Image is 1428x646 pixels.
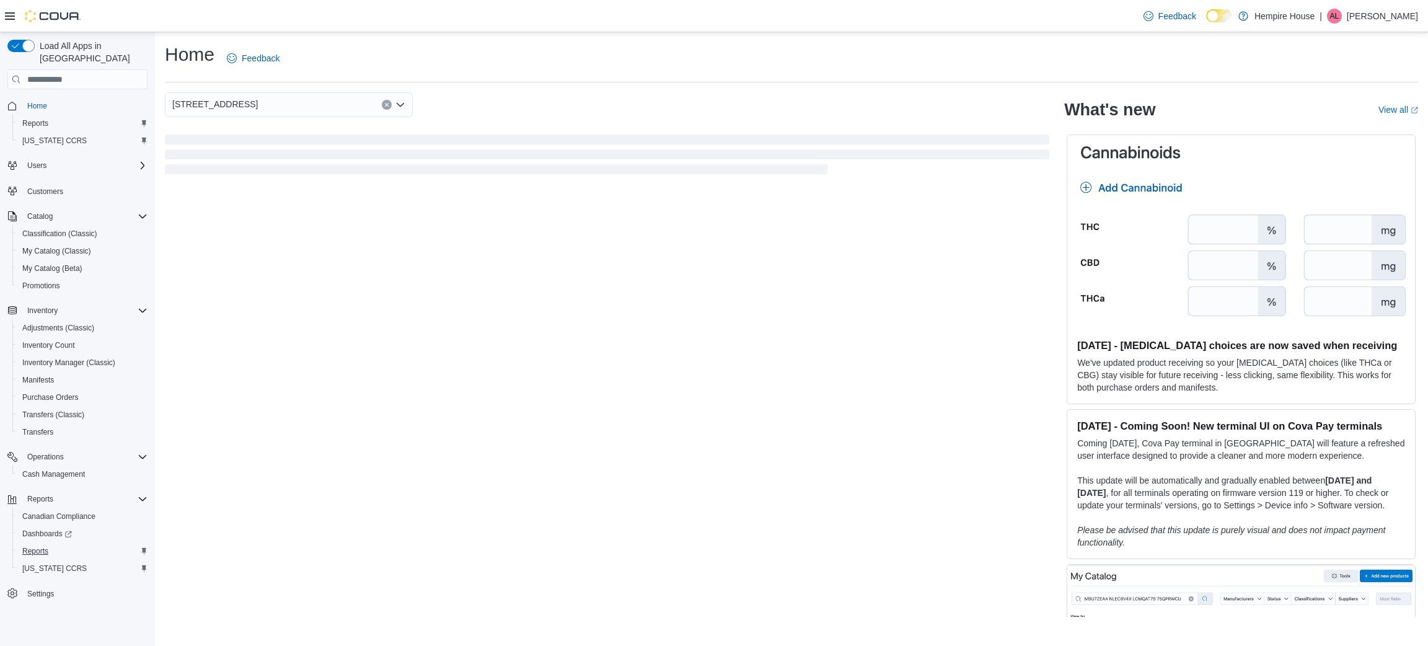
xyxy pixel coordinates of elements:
button: Operations [22,449,69,464]
span: Manifests [17,373,148,387]
a: Feedback [222,46,284,71]
button: [US_STATE] CCRS [12,560,152,577]
span: Dark Mode [1206,22,1207,23]
span: Transfers (Classic) [22,410,84,420]
span: My Catalog (Classic) [22,246,91,256]
span: My Catalog (Classic) [17,244,148,259]
a: My Catalog (Beta) [17,261,87,276]
span: Inventory [22,303,148,318]
p: | [1320,9,1322,24]
span: Transfers [17,425,148,440]
span: Reports [22,118,48,128]
button: Inventory Manager (Classic) [12,354,152,371]
span: Purchase Orders [17,390,148,405]
span: Load All Apps in [GEOGRAPHIC_DATA] [35,40,148,64]
input: Dark Mode [1206,9,1232,22]
span: Feedback [242,52,280,64]
span: Purchase Orders [22,392,79,402]
span: Transfers [22,427,53,437]
span: Inventory Manager (Classic) [22,358,115,368]
span: Users [27,161,46,170]
button: Catalog [2,208,152,225]
span: Canadian Compliance [22,511,95,521]
span: Reports [22,546,48,556]
button: Settings [2,585,152,603]
span: Washington CCRS [17,561,148,576]
button: Inventory Count [12,337,152,354]
span: Canadian Compliance [17,509,148,524]
span: Manifests [22,375,54,385]
span: Cash Management [17,467,148,482]
svg: External link [1411,107,1418,114]
span: Customers [22,183,148,198]
span: [STREET_ADDRESS] [172,97,258,112]
a: Dashboards [17,526,77,541]
button: Transfers (Classic) [12,406,152,423]
button: My Catalog (Beta) [12,260,152,277]
button: My Catalog (Classic) [12,242,152,260]
button: Manifests [12,371,152,389]
span: Inventory Count [22,340,75,350]
span: Washington CCRS [17,133,148,148]
button: Cash Management [12,466,152,483]
span: Dashboards [22,529,72,539]
span: Feedback [1158,10,1196,22]
span: Users [22,158,148,173]
span: My Catalog (Beta) [22,263,82,273]
span: Reports [17,544,148,559]
a: Canadian Compliance [17,509,100,524]
a: Adjustments (Classic) [17,321,99,335]
span: Catalog [22,209,148,224]
span: [US_STATE] CCRS [22,136,87,146]
span: Settings [22,586,148,601]
p: [PERSON_NAME] [1347,9,1418,24]
button: Adjustments (Classic) [12,319,152,337]
button: Users [22,158,51,173]
span: Home [22,98,148,113]
em: Please be advised that this update is purely visual and does not impact payment functionality. [1077,525,1385,547]
nav: Complex example [7,92,148,635]
a: [US_STATE] CCRS [17,133,92,148]
span: My Catalog (Beta) [17,261,148,276]
span: Cash Management [22,469,85,479]
button: Catalog [22,209,58,224]
h1: Home [165,42,214,67]
button: Classification (Classic) [12,225,152,242]
a: View allExternal link [1378,105,1418,115]
span: Customers [27,187,63,197]
p: Coming [DATE], Cova Pay terminal in [GEOGRAPHIC_DATA] will feature a refreshed user interface des... [1077,437,1405,462]
p: Hempire House [1254,9,1315,24]
a: Manifests [17,373,59,387]
span: Catalog [27,211,53,221]
span: Promotions [22,281,60,291]
button: Reports [22,492,58,507]
button: Users [2,157,152,174]
a: Dashboards [12,525,152,542]
button: Operations [2,448,152,466]
span: Promotions [17,278,148,293]
button: Open list of options [395,100,405,110]
span: Settings [27,589,54,599]
span: Reports [17,116,148,131]
a: Feedback [1139,4,1201,29]
span: Operations [27,452,64,462]
a: Inventory Count [17,338,80,353]
a: Settings [22,586,59,601]
span: Classification (Classic) [17,226,148,241]
button: Purchase Orders [12,389,152,406]
h3: [DATE] - [MEDICAL_DATA] choices are now saved when receiving [1077,339,1405,352]
span: Dashboards [17,526,148,541]
button: Home [2,97,152,115]
div: Andre Lochan [1327,9,1342,24]
a: Customers [22,184,68,199]
a: Transfers [17,425,58,440]
span: Loading [165,137,1049,177]
button: Transfers [12,423,152,441]
a: Cash Management [17,467,90,482]
img: Cova [25,10,81,22]
span: Adjustments (Classic) [22,323,94,333]
span: Home [27,101,47,111]
span: [US_STATE] CCRS [22,564,87,573]
span: Inventory Count [17,338,148,353]
span: Transfers (Classic) [17,407,148,422]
